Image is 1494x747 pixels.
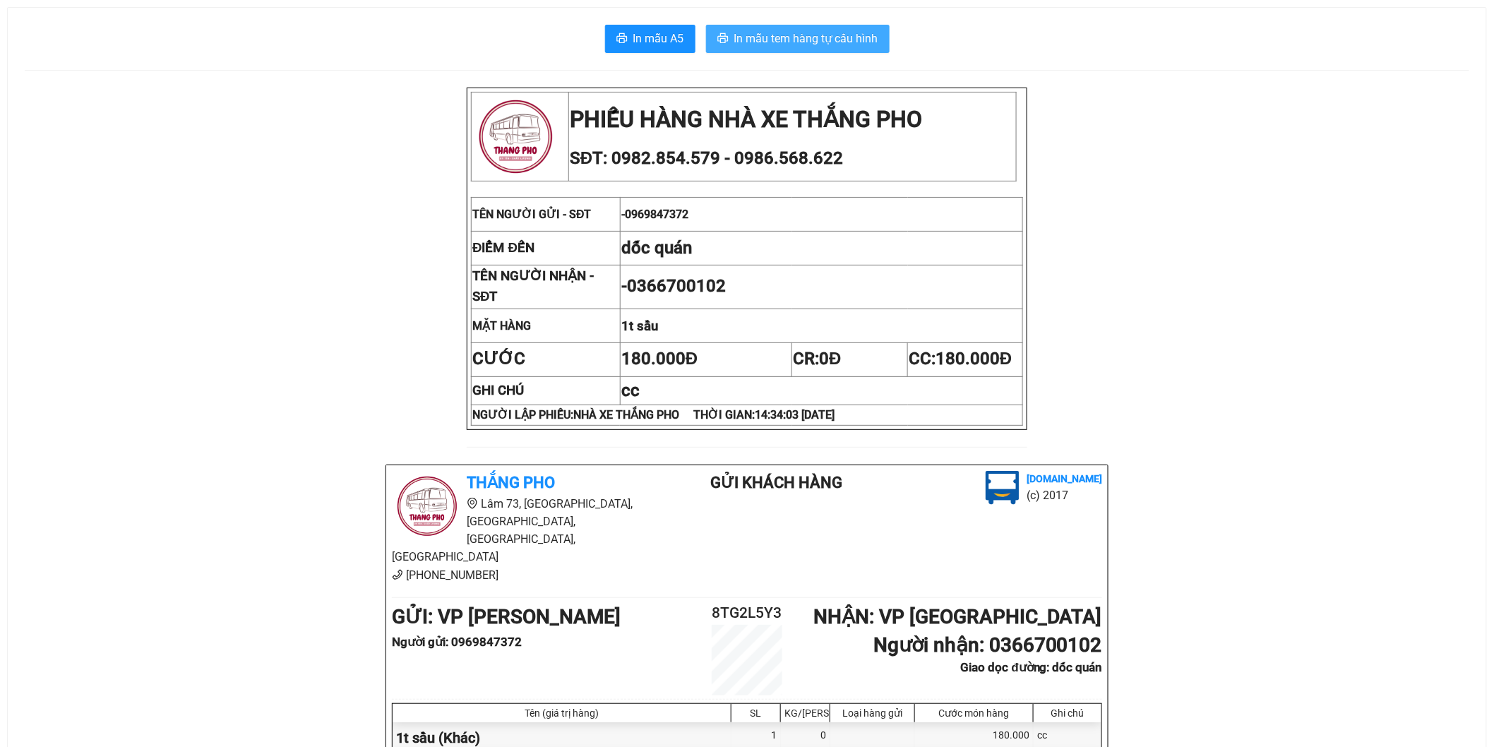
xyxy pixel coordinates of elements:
div: Cước món hàng [919,707,1029,719]
b: Người nhận : 0366700102 [873,633,1102,657]
strong: TÊN NGƯỜI NHẬN - SĐT [472,268,594,304]
strong: ĐIỂM ĐẾN [472,240,534,256]
span: 0969847372 [625,208,688,221]
b: Người gửi : 0969847372 [392,635,522,649]
span: SĐT: 0982.854.579 - 0986.568.622 [570,148,843,168]
strong: MẶT HÀNG [472,319,531,333]
b: GỬI : VP [PERSON_NAME] [392,605,621,628]
span: cc [621,381,640,400]
span: CR: [793,349,841,369]
img: logo [472,93,559,180]
img: logo.jpg [392,471,462,542]
span: 180.000Đ [936,349,1012,369]
strong: GHI CHÚ [472,383,524,398]
li: (c) 2017 [1027,486,1102,504]
span: 1t sầu [621,318,658,334]
button: printerIn mẫu tem hàng tự cấu hình [706,25,890,53]
div: Ghi chú [1037,707,1098,719]
span: 0Đ [819,349,841,369]
span: phone [392,569,403,580]
span: 180.000Đ [621,349,698,369]
span: NHÀ XE THẮNG PHO THỜI GIAN: [573,408,835,422]
span: dốc quán [621,238,692,258]
span: environment [467,498,478,509]
strong: CƯỚC [472,349,525,369]
span: - [621,208,688,221]
span: TÊN NGƯỜI GỬI - SĐT [472,208,592,221]
span: In mẫu A5 [633,30,684,47]
span: In mẫu tem hàng tự cấu hình [734,30,878,47]
span: printer [616,32,628,46]
li: [PHONE_NUMBER] [392,566,655,584]
div: KG/[PERSON_NAME] [784,707,826,719]
div: SL [735,707,777,719]
strong: PHIẾU HÀNG NHÀ XE THẮNG PHO [570,106,922,133]
button: printerIn mẫu A5 [605,25,695,53]
div: Loại hàng gửi [834,707,911,719]
b: Giao dọc đường: dốc quán [961,660,1102,674]
span: CC: [909,349,1012,369]
li: Lâm 73, [GEOGRAPHIC_DATA], [GEOGRAPHIC_DATA], [GEOGRAPHIC_DATA], [GEOGRAPHIC_DATA] [392,495,655,566]
span: printer [717,32,729,46]
strong: NGƯỜI LẬP PHIẾU: [472,408,835,422]
b: [DOMAIN_NAME] [1027,473,1102,484]
b: Thắng Pho [467,474,555,491]
span: - [621,276,726,296]
img: logo.jpg [986,471,1020,505]
b: NHẬN : VP [GEOGRAPHIC_DATA] [813,605,1102,628]
b: Gửi khách hàng [711,474,843,491]
div: Tên (giá trị hàng) [396,707,727,719]
span: 14:34:03 [DATE] [755,408,835,422]
span: 0366700102 [627,276,726,296]
h2: 8TG2L5Y3 [688,602,806,625]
